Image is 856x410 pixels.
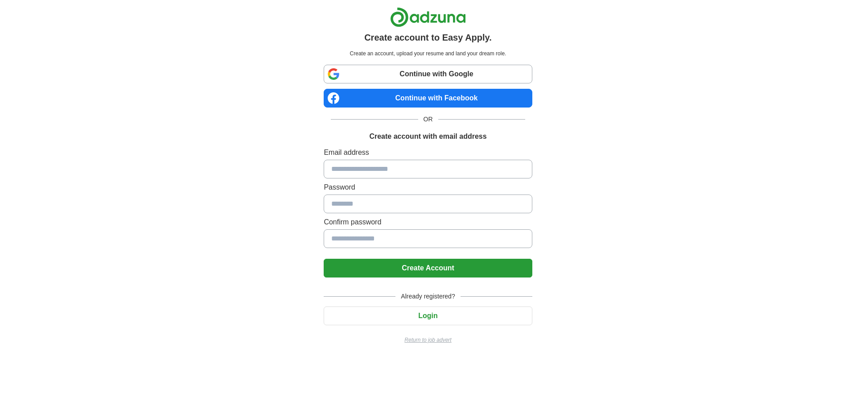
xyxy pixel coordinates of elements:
a: Login [324,312,532,319]
img: Adzuna logo [390,7,466,27]
a: Return to job advert [324,336,532,344]
h1: Create account to Easy Apply. [364,31,492,44]
label: Confirm password [324,217,532,228]
p: Create an account, upload your resume and land your dream role. [325,50,530,58]
a: Continue with Facebook [324,89,532,108]
span: Already registered? [395,292,460,301]
span: OR [418,115,438,124]
button: Create Account [324,259,532,277]
label: Email address [324,147,532,158]
h1: Create account with email address [369,131,486,142]
button: Login [324,306,532,325]
a: Continue with Google [324,65,532,83]
label: Password [324,182,532,193]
